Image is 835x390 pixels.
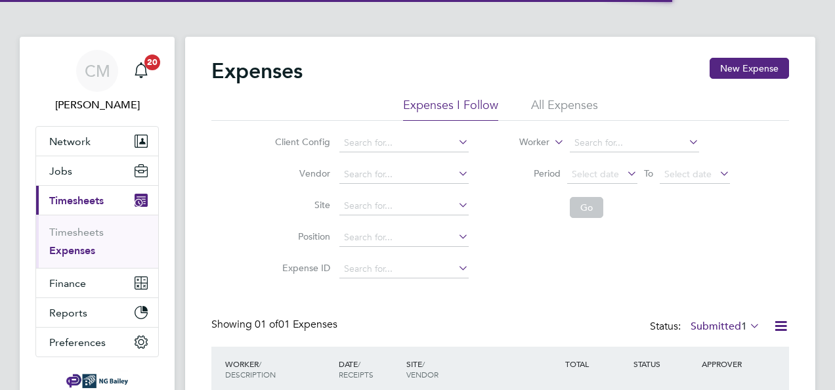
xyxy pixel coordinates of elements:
[422,358,425,369] span: /
[144,54,160,70] span: 20
[49,244,95,257] a: Expenses
[339,369,374,379] span: RECEIPTS
[691,320,760,333] label: Submitted
[403,97,498,121] li: Expenses I Follow
[562,352,630,376] div: TOTAL
[36,127,158,156] button: Network
[741,320,747,333] span: 1
[339,134,469,152] input: Search for...
[255,318,337,331] span: 01 Expenses
[358,358,360,369] span: /
[339,228,469,247] input: Search for...
[406,369,439,379] span: VENDOR
[710,58,789,79] button: New Expense
[490,136,549,149] label: Worker
[222,352,335,386] div: WORKER
[650,318,763,336] div: Status:
[35,97,159,113] span: Chris Mcinally
[271,167,330,179] label: Vendor
[36,298,158,327] button: Reports
[339,260,469,278] input: Search for...
[259,358,261,369] span: /
[211,318,340,332] div: Showing
[255,318,278,331] span: 01 of
[49,307,87,319] span: Reports
[630,352,698,376] div: STATUS
[49,165,72,177] span: Jobs
[335,352,404,386] div: DATE
[271,262,330,274] label: Expense ID
[531,97,598,121] li: All Expenses
[640,165,657,182] span: To
[49,135,91,148] span: Network
[339,165,469,184] input: Search for...
[339,197,469,215] input: Search for...
[570,197,603,218] button: Go
[35,50,159,113] a: CM[PERSON_NAME]
[225,369,276,379] span: DESCRIPTION
[49,277,86,290] span: Finance
[572,168,619,180] span: Select date
[36,186,158,215] button: Timesheets
[36,269,158,297] button: Finance
[36,215,158,268] div: Timesheets
[698,352,767,376] div: APPROVER
[49,194,104,207] span: Timesheets
[49,336,106,349] span: Preferences
[36,328,158,357] button: Preferences
[128,50,154,92] a: 20
[85,62,110,79] span: CM
[271,199,330,211] label: Site
[570,134,699,152] input: Search for...
[211,58,303,84] h2: Expenses
[36,156,158,185] button: Jobs
[664,168,712,180] span: Select date
[49,226,104,238] a: Timesheets
[271,230,330,242] label: Position
[403,352,562,386] div: SITE
[271,136,330,148] label: Client Config
[502,167,561,179] label: Period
